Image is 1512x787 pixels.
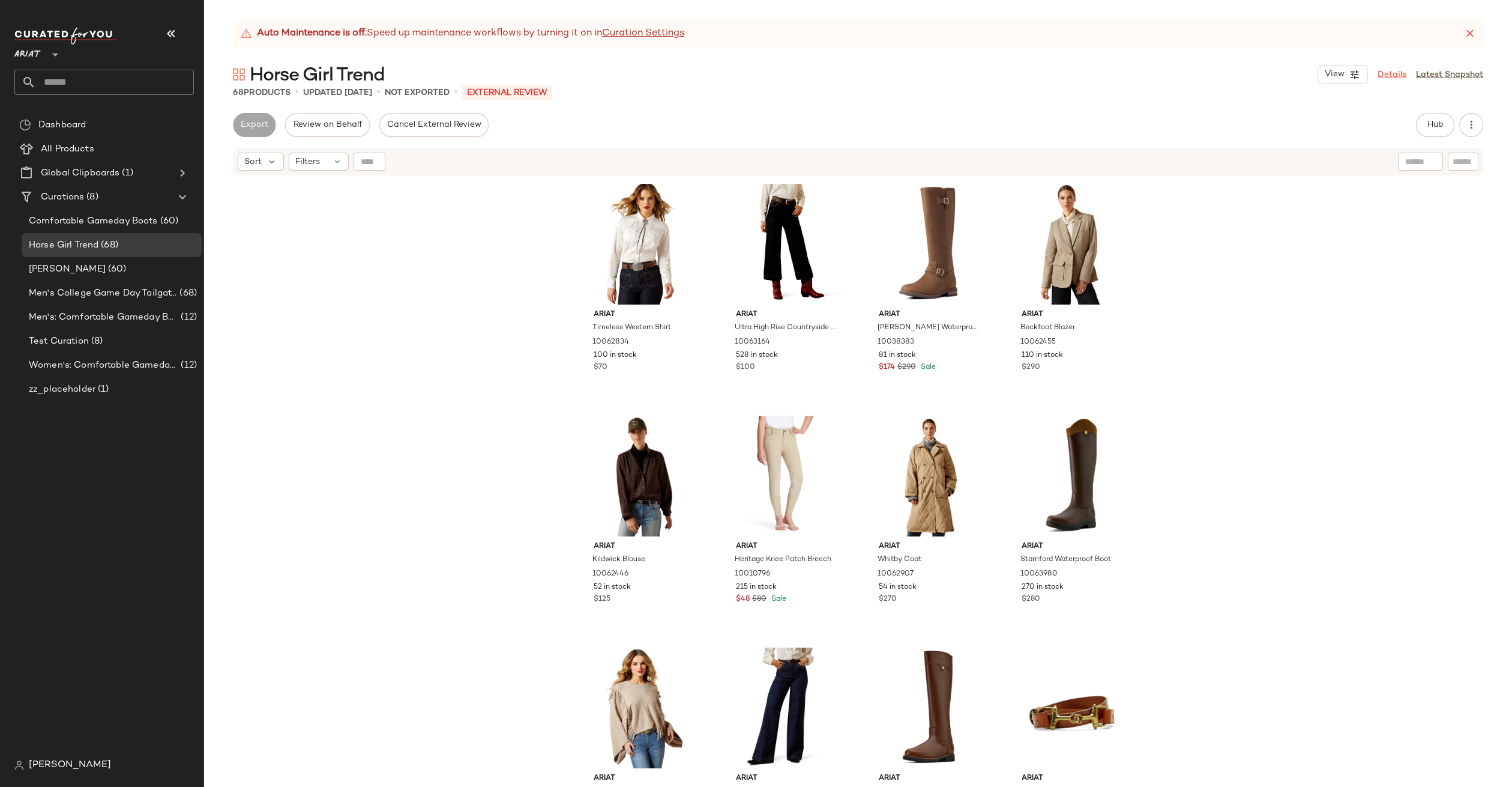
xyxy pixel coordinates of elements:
span: Ariat [594,773,695,784]
span: Global Clipboards [41,166,119,180]
span: Ariat [1021,309,1122,320]
span: View [1324,70,1345,79]
span: Timeless Western Shirt [592,323,671,333]
span: (60) [106,263,127,276]
span: • [454,85,457,100]
span: Filters [295,156,320,168]
p: External REVIEW [462,85,552,100]
img: svg%3e [14,761,24,770]
span: Stamford Waterproof Boot [1020,555,1110,565]
span: Ariat [879,309,980,320]
img: 10038383_3-4_front.jpg [869,183,990,305]
strong: Auto Maintenance is off. [257,26,367,41]
span: Ariat [879,541,980,552]
img: 10053861_front.jpg [1011,647,1132,768]
span: $70 [594,362,607,373]
span: 270 in stock [1021,582,1063,593]
span: 10062834 [592,337,629,348]
img: 10062455_front.jpg [1011,183,1132,305]
span: Sale [769,595,786,603]
span: Horse Girl Trend [29,239,98,252]
span: Ariat [736,309,837,320]
img: 10063980_3-4_front.jpg [1011,415,1132,536]
span: 52 in stock [594,582,631,593]
span: (68) [98,239,118,252]
span: Ariat [594,309,695,320]
span: (8) [89,335,103,348]
img: 10010796_front.jpg [726,415,847,536]
span: [PERSON_NAME] Waterproof Boot [878,323,979,333]
span: [PERSON_NAME] [29,263,106,276]
span: Cancel External Review [387,120,481,130]
span: Ariat [736,541,837,552]
span: $80 [752,594,767,605]
span: 100 in stock [594,350,637,361]
a: Curation Settings [602,26,684,41]
img: 10063164_front.jpg [726,183,847,305]
span: All Products [41,142,94,156]
span: 215 in stock [736,582,777,593]
span: Horse Girl Trend [250,64,385,88]
span: Men's: Comfortable Gameday Boots [29,311,178,324]
span: (8) [84,190,98,204]
button: Review on Behalf [285,113,369,137]
span: Kildwick Blouse [592,555,645,565]
img: svg%3e [233,68,245,81]
span: Sale [918,363,936,371]
button: Hub [1416,113,1454,137]
span: Ariat [879,773,980,784]
span: Ariat [594,541,695,552]
span: $270 [879,594,897,605]
a: Details [1378,68,1406,81]
span: $290 [897,362,916,373]
span: 10063164 [735,337,770,348]
span: Men's College Game Day Tailgate Outfits [29,287,177,300]
img: 10062834_front.jpg [584,183,705,305]
span: 68 [233,88,244,97]
span: • [295,85,298,100]
span: (12) [178,311,197,324]
img: svg%3e [19,119,31,131]
span: (68) [177,287,197,300]
img: 10061135_3-4_front.jpg [869,647,990,768]
span: 81 in stock [879,350,916,361]
button: View [1318,65,1368,84]
span: $48 [736,594,750,605]
span: zz_placeholder [29,383,95,397]
span: 10063980 [1020,569,1057,580]
span: (1) [95,383,109,397]
span: Beckfoot Blazer [1020,323,1074,333]
span: Ariat [14,41,41,62]
span: $125 [594,594,610,605]
span: Ariat [1021,541,1122,552]
span: $280 [1021,594,1040,605]
span: 10010796 [735,569,770,580]
span: Curations [41,190,84,204]
span: $100 [736,362,755,373]
span: Dashboard [38,118,86,132]
span: [PERSON_NAME] [29,758,111,773]
span: (12) [178,359,197,372]
span: Heritage Knee Patch Breech [735,555,831,565]
span: (60) [158,214,179,228]
span: Hub [1427,120,1444,130]
span: Ariat [736,773,837,784]
img: cfy_white_logo.C9jOOHJF.svg [14,28,116,44]
span: 10062907 [878,569,914,580]
button: Cancel External Review [379,113,489,137]
span: $174 [879,362,895,373]
span: Ariat [1021,773,1122,784]
span: Whitby Coat [878,555,921,565]
span: Comfortable Gameday Boots [29,214,158,228]
span: 110 in stock [1021,350,1062,361]
span: 528 in stock [736,350,778,361]
span: Review on Behalf [292,120,362,130]
span: 10062446 [592,569,628,580]
img: 10062446_front.jpg [584,415,705,536]
img: 10065948_front.jpg [584,647,705,768]
img: 10065877_front.jpg [726,647,847,768]
span: Test Curation [29,335,89,348]
span: 54 in stock [879,582,917,593]
p: updated [DATE] [303,87,372,99]
p: Not Exported [385,87,450,99]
